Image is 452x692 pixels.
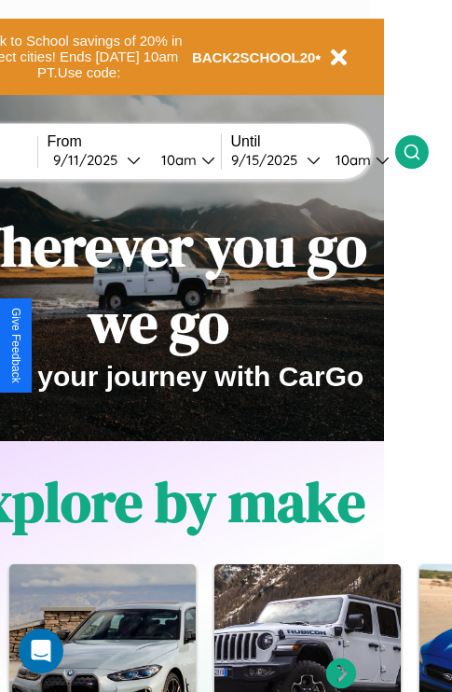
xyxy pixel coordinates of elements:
div: Open Intercom Messenger [19,629,63,673]
button: 10am [321,150,395,170]
b: BACK2SCHOOL20 [192,49,316,65]
label: From [48,133,221,150]
button: 9/11/2025 [48,150,146,170]
button: 10am [146,150,221,170]
div: Give Feedback [9,308,22,383]
div: 10am [326,151,376,169]
div: 9 / 15 / 2025 [231,151,307,169]
div: 10am [152,151,201,169]
label: Until [231,133,395,150]
div: 9 / 11 / 2025 [53,151,127,169]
